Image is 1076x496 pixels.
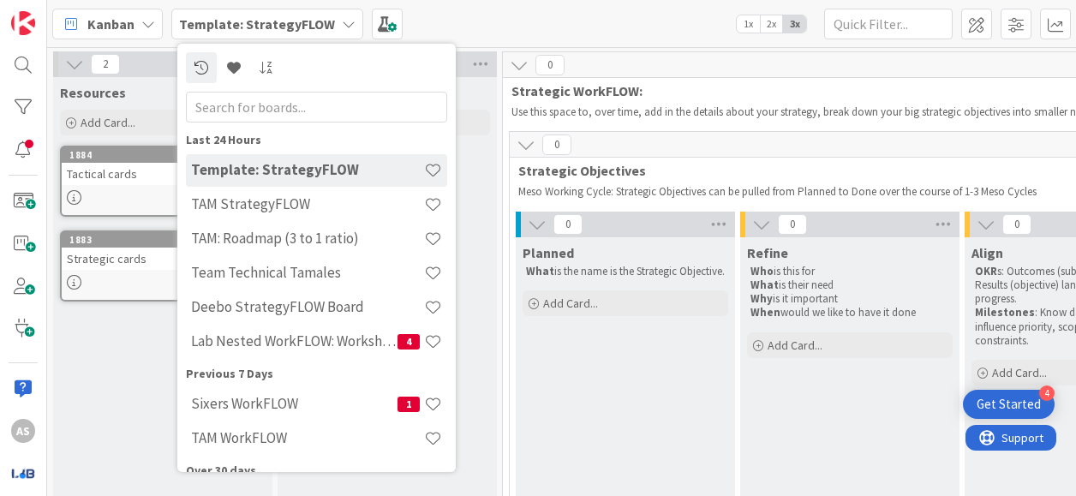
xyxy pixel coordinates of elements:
div: Over 30 days [186,462,447,480]
strong: Who [750,264,774,278]
div: Previous 7 Days [186,365,447,383]
p: is their need [750,278,949,292]
div: Tactical cards [62,163,264,185]
div: Open Get Started checklist, remaining modules: 4 [963,390,1055,419]
h4: TAM: Roadmap (3 to 1 ratio) [191,230,424,247]
h4: TAM StrategyFLOW [191,195,424,212]
h4: Team Technical Tamales [191,264,424,281]
span: Add Card... [81,115,135,130]
span: Refine [747,244,788,261]
strong: What [526,264,554,278]
strong: When [750,305,780,320]
p: is the name is the Strategic Objective. [526,265,725,278]
h4: TAM WorkFLOW [191,429,424,446]
h4: Sixers WorkFLOW [191,395,398,412]
img: avatar [11,461,35,485]
div: 4 [1039,385,1055,401]
h4: Deebo StrategyFLOW Board [191,298,424,315]
a: 1883Strategic cards [60,230,266,302]
p: would we like to have it done [750,306,949,320]
div: 1884Tactical cards [62,147,264,185]
input: Quick Filter... [824,9,953,39]
span: Align [971,244,1003,261]
div: 1884 [62,147,264,163]
span: Add Card... [768,338,822,353]
b: Template: StrategyFLOW [179,15,335,33]
span: 0 [542,134,571,155]
span: 0 [1002,214,1031,235]
div: Get Started [977,396,1041,413]
p: is this for [750,265,949,278]
span: 2x [760,15,783,33]
strong: OKR [975,264,997,278]
h4: Template: StrategyFLOW [191,161,424,178]
span: Add Card... [992,365,1047,380]
span: Resources [60,84,126,101]
span: 0 [778,214,807,235]
strong: Milestones [975,305,1035,320]
div: 1883Strategic cards [62,232,264,270]
img: Visit kanbanzone.com [11,11,35,35]
span: 0 [553,214,583,235]
span: 4 [398,334,420,350]
span: 1x [737,15,760,33]
p: is it important [750,292,949,306]
div: Strategic cards [62,248,264,270]
div: 1883 [62,232,264,248]
div: 1883 [69,234,264,246]
strong: What [750,278,779,292]
div: AS [11,419,35,443]
span: Support [36,3,78,23]
h4: Lab Nested WorkFLOW: Workshop [191,332,398,350]
span: 0 [535,55,565,75]
input: Search for boards... [186,92,447,123]
span: 3x [783,15,806,33]
div: Last 24 Hours [186,131,447,149]
span: Kanban [87,14,134,34]
span: Planned [523,244,574,261]
span: Add Card... [543,296,598,311]
div: 1884 [69,149,264,161]
a: 1884Tactical cards [60,146,266,217]
strong: Why [750,291,773,306]
span: 2 [91,54,120,75]
span: 1 [398,397,420,412]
